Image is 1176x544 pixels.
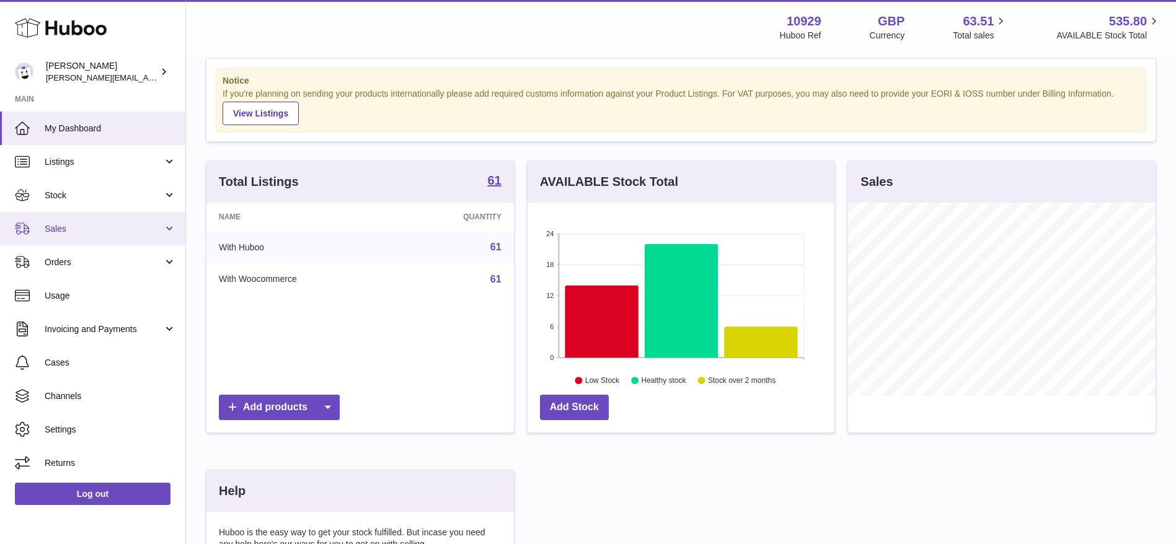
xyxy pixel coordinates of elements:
[878,13,904,30] strong: GBP
[487,174,501,186] strong: 61
[206,203,397,231] th: Name
[641,376,686,385] text: Healthy stock
[870,30,905,42] div: Currency
[45,290,176,302] span: Usage
[45,156,163,168] span: Listings
[45,257,163,268] span: Orders
[953,13,1008,42] a: 63.51 Total sales
[487,174,501,189] a: 61
[219,483,245,499] h3: Help
[45,357,176,369] span: Cases
[963,13,994,30] span: 63.51
[45,390,176,402] span: Channels
[15,483,170,505] a: Log out
[15,63,33,81] img: thomas@otesports.co.uk
[206,263,397,296] td: With Woocommerce
[780,30,821,42] div: Huboo Ref
[1056,13,1161,42] a: 535.80 AVAILABLE Stock Total
[219,173,299,190] h3: Total Listings
[546,261,554,268] text: 18
[860,173,893,190] h3: Sales
[45,323,163,335] span: Invoicing and Payments
[223,88,1139,125] div: If you're planning on sending your products internationally please add required customs informati...
[397,203,514,231] th: Quantity
[490,242,502,252] a: 61
[219,395,340,420] a: Add products
[490,274,502,284] a: 61
[585,376,620,385] text: Low Stock
[540,395,609,420] a: Add Stock
[46,60,157,84] div: [PERSON_NAME]
[708,376,776,385] text: Stock over 2 months
[45,123,176,134] span: My Dashboard
[550,354,554,361] text: 0
[46,72,249,82] span: [PERSON_NAME][EMAIL_ADDRESS][DOMAIN_NAME]
[223,102,299,125] a: View Listings
[546,292,554,299] text: 12
[546,230,554,237] text: 24
[540,173,678,190] h3: AVAILABLE Stock Total
[1109,13,1147,30] span: 535.80
[45,457,176,469] span: Returns
[1056,30,1161,42] span: AVAILABLE Stock Total
[223,75,1139,87] strong: Notice
[206,231,397,263] td: With Huboo
[953,30,1008,42] span: Total sales
[45,424,176,436] span: Settings
[45,223,163,235] span: Sales
[550,323,554,330] text: 6
[787,13,821,30] strong: 10929
[45,190,163,201] span: Stock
